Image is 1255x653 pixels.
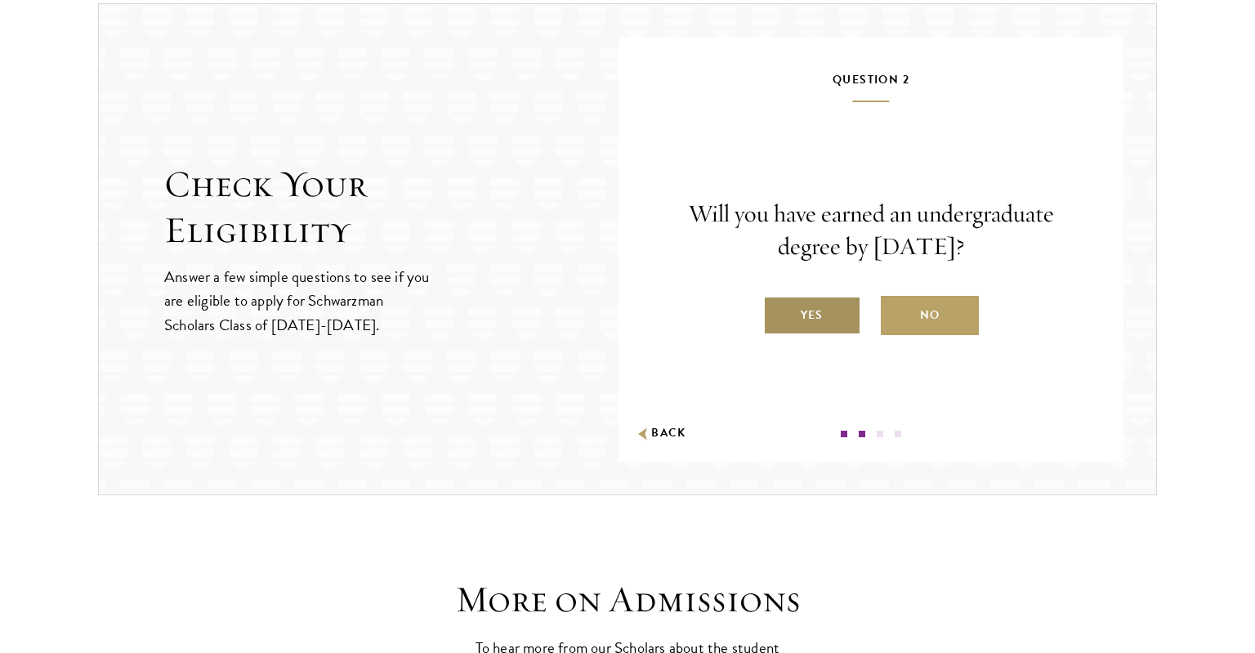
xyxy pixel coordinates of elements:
h5: Question 2 [668,69,1074,102]
p: Will you have earned an undergraduate degree by [DATE]? [668,198,1074,263]
h3: More on Admissions [374,577,881,623]
label: No [881,296,979,335]
p: Answer a few simple questions to see if you are eligible to apply for Schwarzman Scholars Class o... [164,265,431,336]
button: Back [635,425,686,442]
label: Yes [763,296,861,335]
h2: Check Your Eligibility [164,162,619,253]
